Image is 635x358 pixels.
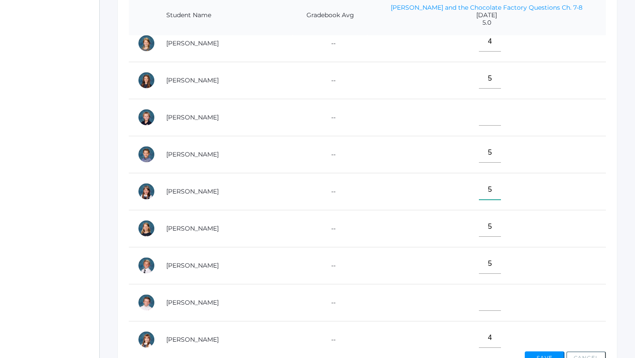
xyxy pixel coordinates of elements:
a: [PERSON_NAME] [166,113,219,121]
a: [PERSON_NAME] [166,298,219,306]
div: Timothy Edlin [138,294,155,311]
a: [PERSON_NAME] [166,76,219,84]
a: [PERSON_NAME] [166,39,219,47]
span: 5.0 [376,19,597,26]
div: Levi Beaty [138,108,155,126]
a: [PERSON_NAME] [166,224,219,232]
td: -- [293,284,367,321]
a: [PERSON_NAME] [166,261,219,269]
td: -- [293,321,367,358]
td: -- [293,247,367,284]
div: Haelyn Bradley [138,220,155,237]
a: [PERSON_NAME] [166,150,219,158]
div: Claire Arnold [138,71,155,89]
div: James Bernardi [138,145,155,163]
div: Amelia Adams [138,34,155,52]
a: [PERSON_NAME] [166,187,219,195]
a: [PERSON_NAME] [166,336,219,343]
td: -- [293,136,367,173]
td: -- [293,25,367,62]
td: -- [293,99,367,136]
div: Brynn Boyer [138,183,155,200]
div: Remy Evans [138,331,155,348]
td: -- [293,210,367,247]
td: -- [293,62,367,99]
a: [PERSON_NAME] and the Chocolate Factory Questions Ch. 7-8 [391,4,583,11]
span: [DATE] [376,11,597,19]
div: Ian Doyle [138,257,155,274]
td: -- [293,173,367,210]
